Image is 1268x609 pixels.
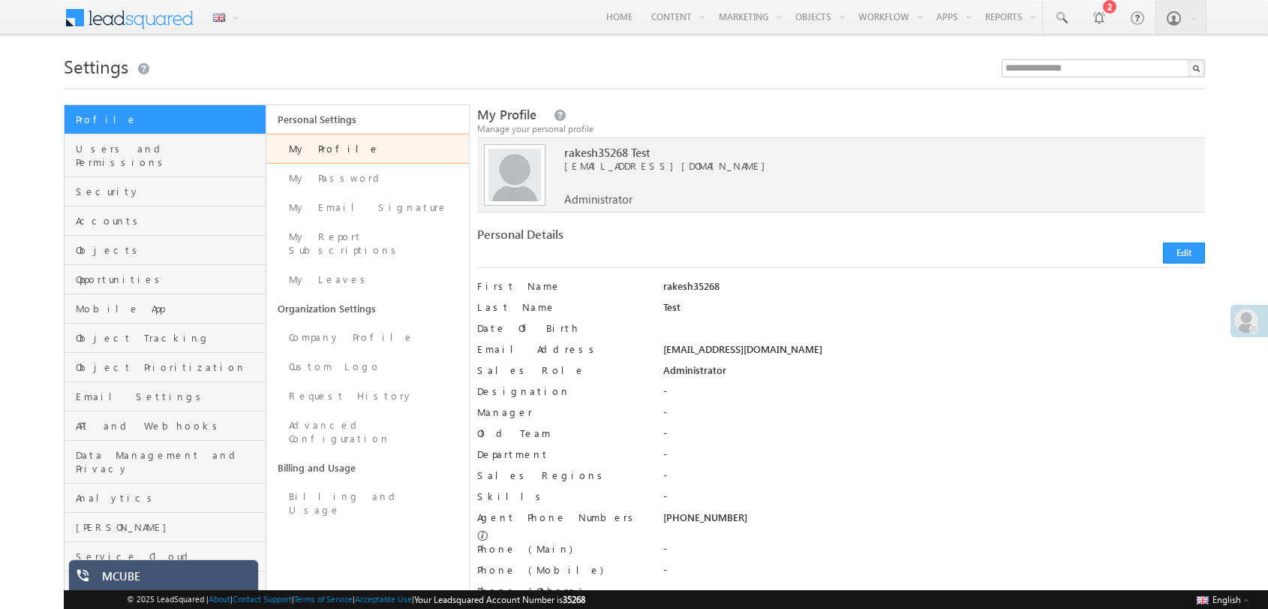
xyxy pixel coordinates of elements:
[477,363,645,377] label: Sales Role
[65,324,266,353] a: Object Tracking
[76,550,263,563] span: Service Cloud
[477,228,831,249] div: Personal Details
[65,177,266,207] a: Security
[65,441,266,484] a: Data Management and Privacy
[65,236,266,265] a: Objects
[266,265,469,294] a: My Leaves
[266,482,469,525] a: Billing and Usage
[266,294,469,323] a: Organization Settings
[663,511,1204,532] div: [PHONE_NUMBER]
[294,594,353,604] a: Terms of Service
[477,405,645,419] label: Manager
[65,265,266,294] a: Opportunities
[477,384,645,398] label: Designation
[477,427,645,440] label: Old Team
[1163,243,1205,264] button: Edit
[65,294,266,324] a: Mobile App
[477,511,639,524] label: Agent Phone Numbers
[663,469,1204,490] div: -
[266,193,469,222] a: My Email Signature
[355,594,412,604] a: Acceptable Use
[663,448,1204,469] div: -
[477,563,603,577] label: Phone (Mobile)
[663,542,1204,563] div: -
[76,448,263,475] span: Data Management and Privacy
[233,594,292,604] a: Contact Support
[663,490,1204,511] div: -
[76,302,263,315] span: Mobile App
[76,142,263,169] span: Users and Permissions
[663,405,1204,427] div: -
[477,106,536,123] span: My Profile
[564,159,1146,173] span: [EMAIL_ADDRESS][DOMAIN_NAME]
[563,594,585,605] span: 35268
[1212,594,1241,605] span: English
[477,122,1205,136] div: Manage your personal profile
[65,542,266,571] a: Service Cloud
[663,584,1204,605] div: -
[477,448,645,461] label: Department
[266,454,469,482] a: Billing and Usage
[102,569,248,590] div: MCUBE
[65,353,266,382] a: Object Prioritization
[414,594,585,605] span: Your Leadsquared Account Number is
[266,381,469,411] a: Request History
[266,323,469,352] a: Company Profile
[65,382,266,412] a: Email Settings
[76,520,263,534] span: [PERSON_NAME]
[65,513,266,542] a: [PERSON_NAME]
[76,360,263,374] span: Object Prioritization
[76,390,263,403] span: Email Settings
[266,222,469,265] a: My Report Subscriptions
[76,491,263,505] span: Analytics
[266,164,469,193] a: My Password
[477,490,645,503] label: Skills
[65,207,266,236] a: Accounts
[76,273,263,286] span: Opportunities
[266,411,469,454] a: Advanced Configuration
[663,300,1204,321] div: Test
[663,342,1204,363] div: [EMAIL_ADDRESS][DOMAIN_NAME]
[76,331,263,345] span: Object Tracking
[266,134,469,164] a: My Profile
[76,243,263,257] span: Objects
[65,484,266,513] a: Analytics
[76,113,263,126] span: Profile
[564,146,1146,159] span: rakesh35268 Test
[663,563,1204,584] div: -
[76,185,263,198] span: Security
[477,279,645,293] label: First Name
[65,571,266,601] a: Telephony
[663,427,1204,448] div: -
[477,321,645,335] label: Date Of Birth
[266,105,469,134] a: Personal Settings
[266,352,469,381] a: Custom Logo
[477,584,645,598] label: Phone (Others)
[477,300,645,314] label: Last Name
[76,419,263,433] span: API and Webhooks
[663,384,1204,405] div: -
[127,592,585,607] span: © 2025 LeadSquared | | | | |
[477,469,645,482] label: Sales Regions
[209,594,230,604] a: About
[65,412,266,441] a: API and Webhooks
[64,54,128,78] span: Settings
[663,363,1204,384] div: Administrator
[1193,590,1253,608] button: English
[477,542,645,556] label: Phone (Main)
[477,342,645,356] label: Email Address
[76,214,263,228] span: Accounts
[663,279,1204,300] div: rakesh35268
[564,192,632,206] span: Administrator
[65,105,266,134] a: Profile
[65,134,266,177] a: Users and Permissions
